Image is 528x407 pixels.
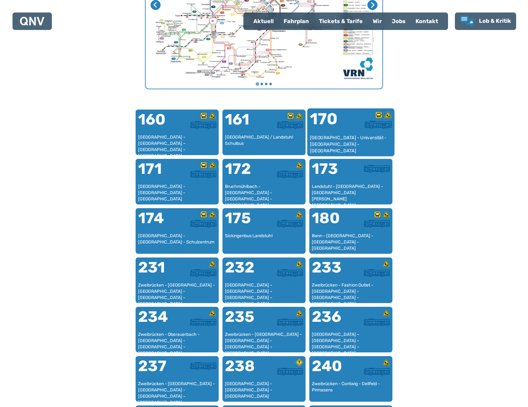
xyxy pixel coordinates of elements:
img: Überlandbus [364,165,390,173]
div: 175 [225,211,264,233]
img: Überlandbus [277,121,303,129]
div: [GEOGRAPHIC_DATA] – [GEOGRAPHIC_DATA] – [GEOGRAPHIC_DATA] – [GEOGRAPHIC_DATA] – [GEOGRAPHIC_DATA]... [138,134,216,153]
div: [GEOGRAPHIC_DATA] - Universität - [GEOGRAPHIC_DATA] - [GEOGRAPHIC_DATA] [310,135,392,154]
img: Überlandbus [190,319,216,326]
div: [GEOGRAPHIC_DATA] / Landstuhl Schulbus [225,134,303,153]
a: Tickets & Tarife [314,13,368,29]
div: Zweibrücken - Oberauerbach - [GEOGRAPHIC_DATA] - [GEOGRAPHIC_DATA] – [GEOGRAPHIC_DATA] [138,331,216,350]
div: 160 [138,112,177,135]
span: Lob & Kritik [479,17,511,24]
img: Überlandbus [190,269,216,277]
a: QNV Logo [20,15,44,27]
div: [GEOGRAPHIC_DATA] - [GEOGRAPHIC_DATA] - [GEOGRAPHIC_DATA] [138,184,216,202]
div: 238 [225,359,264,381]
div: Zweibrücken - [GEOGRAPHIC_DATA] - [GEOGRAPHIC_DATA] - [GEOGRAPHIC_DATA] - [GEOGRAPHIC_DATA] - [GE... [138,282,216,301]
img: Überlandbus [190,171,216,178]
div: 232 [225,260,264,282]
img: Überlandbus [364,220,390,228]
a: Jobs [387,13,411,29]
div: 233 [312,260,351,282]
div: Zweibrücken - Fashion Outlet - [GEOGRAPHIC_DATA] - [GEOGRAPHIC_DATA] - [GEOGRAPHIC_DATA] [312,282,390,301]
img: Überlandbus [365,121,392,129]
div: 171 [138,161,177,184]
div: Bruchmühlbach - [GEOGRAPHIC_DATA] - [GEOGRAPHIC_DATA] - [GEOGRAPHIC_DATA] - [GEOGRAPHIC_DATA] [225,184,303,202]
div: 180 [312,211,351,233]
img: Überlandbus [190,362,216,370]
div: Landstuhl - [GEOGRAPHIC_DATA] - [GEOGRAPHIC_DATA][PERSON_NAME][GEOGRAPHIC_DATA] [312,184,390,202]
img: Überlandbus [277,368,303,375]
div: 173 [312,161,351,184]
img: Überlandbus [190,220,216,228]
img: Überlandbus [190,121,216,129]
div: [GEOGRAPHIC_DATA] - [GEOGRAPHIC_DATA] - Schulzentrum [138,233,216,251]
div: Zweibrücken - [GEOGRAPHIC_DATA] - [GEOGRAPHIC_DATA] - [GEOGRAPHIC_DATA] – [GEOGRAPHIC_DATA] [138,381,216,399]
div: 240 [312,359,351,381]
div: 170 [310,111,351,135]
a: Wir [368,13,387,29]
img: Überlandbus [277,269,303,277]
a: Lob & Kritik [460,16,511,27]
div: 172 [225,161,264,184]
div: 235 [225,309,264,332]
button: Gehe zu Seite 3 [265,83,267,85]
div: Sickingenbus Landstuhl [225,233,303,251]
button: Gehe zu Seite 2 [261,83,263,85]
img: Überlandbus [277,220,303,228]
img: Überlandbus [364,269,390,277]
div: 236 [312,309,351,332]
div: [GEOGRAPHIC_DATA] – [GEOGRAPHIC_DATA] – [GEOGRAPHIC_DATA] – [GEOGRAPHIC_DATA] [312,331,390,350]
img: QNV Logo [20,17,44,26]
div: Bann - [GEOGRAPHIC_DATA] - [GEOGRAPHIC_DATA] - [GEOGRAPHIC_DATA] [312,233,390,251]
ul: Wählen Sie eine Seite zum Anzeigen [146,82,382,86]
img: Überlandbus [277,319,303,326]
div: Zweibrücken - Contwig - Dellfeld - Pirmasens [312,381,390,399]
div: 161 [225,112,264,135]
div: 174 [138,211,177,233]
div: 234 [138,309,177,332]
div: 231 [138,260,177,282]
div: [GEOGRAPHIC_DATA] - [GEOGRAPHIC_DATA] - [GEOGRAPHIC_DATA] [225,381,303,399]
button: Gehe zu Seite 1 [256,82,259,86]
img: Überlandbus [364,319,390,326]
a: Aktuell [248,13,279,29]
div: [GEOGRAPHIC_DATA] – [GEOGRAPHIC_DATA] – [GEOGRAPHIC_DATA] – [GEOGRAPHIC_DATA] – [GEOGRAPHIC_DATA] [225,282,303,301]
a: Fahrplan [279,13,314,29]
a: Kontakt [411,13,443,29]
div: 237 [138,359,177,381]
div: Zweibrücken - [GEOGRAPHIC_DATA] - [GEOGRAPHIC_DATA] - [GEOGRAPHIC_DATA] – [GEOGRAPHIC_DATA] [225,331,303,350]
button: Gehe zu Seite 4 [269,83,272,85]
img: Überlandbus [364,368,390,375]
img: Überlandbus [277,171,303,178]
